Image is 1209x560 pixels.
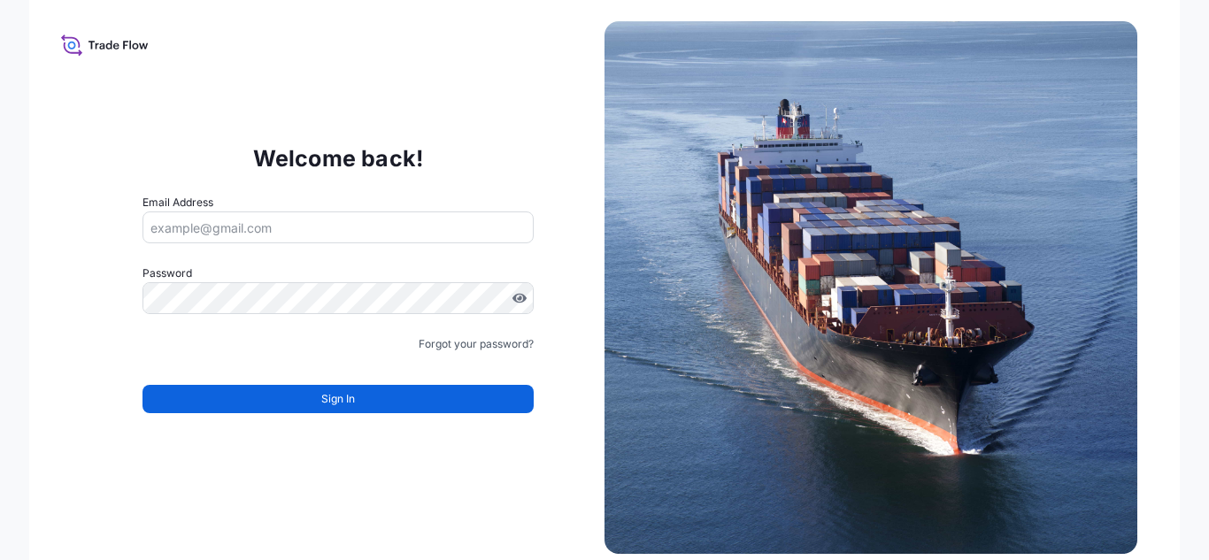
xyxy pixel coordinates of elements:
span: Sign In [321,390,355,408]
a: Forgot your password? [419,335,534,353]
button: Sign In [142,385,534,413]
img: Ship illustration [604,21,1137,554]
input: example@gmail.com [142,211,534,243]
p: Welcome back! [253,144,424,173]
label: Email Address [142,194,213,211]
label: Password [142,265,534,282]
button: Show password [512,291,527,305]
